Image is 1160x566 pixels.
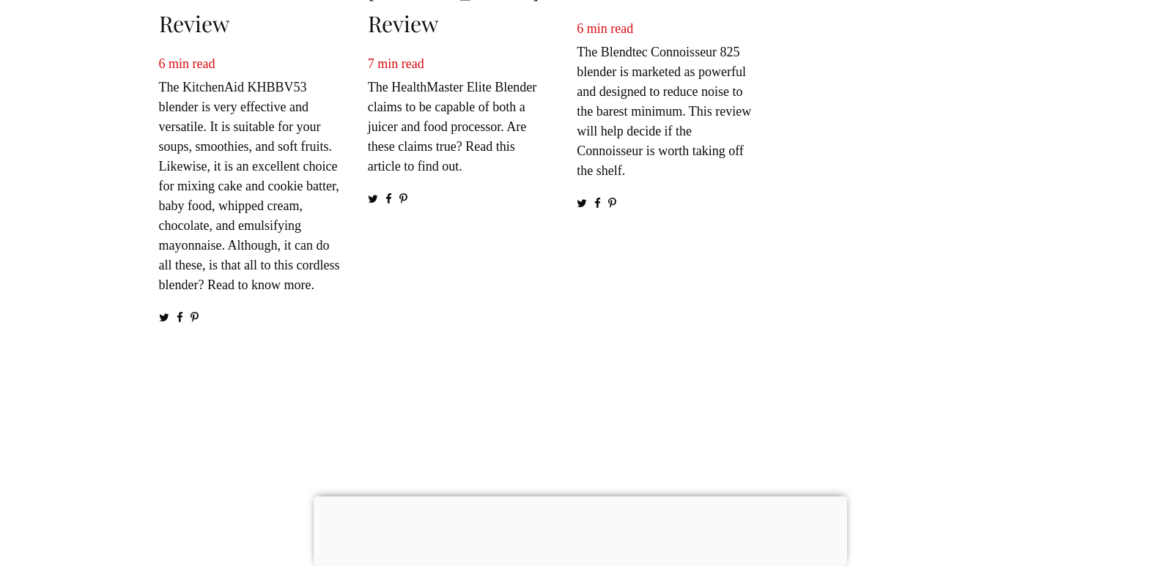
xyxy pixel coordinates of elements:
span: 6 [577,21,583,36]
p: The HealthMaster Elite Blender claims to be capable of both a juicer and food processor. Are thes... [368,54,550,176]
p: The KitchenAid KHBBV53 blender is very effective and versatile. It is suitable for your soups, sm... [159,54,341,295]
span: min read [377,56,424,71]
iframe: Advertisement [800,22,998,461]
span: 7 [368,56,374,71]
p: The Blendtec Connoisseur 825 blender is marketed as powerful and designed to reduce noise to the ... [577,19,759,181]
span: min read [587,21,633,36]
span: min read [169,56,215,71]
iframe: Advertisement [314,496,847,562]
span: 6 [159,56,166,71]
